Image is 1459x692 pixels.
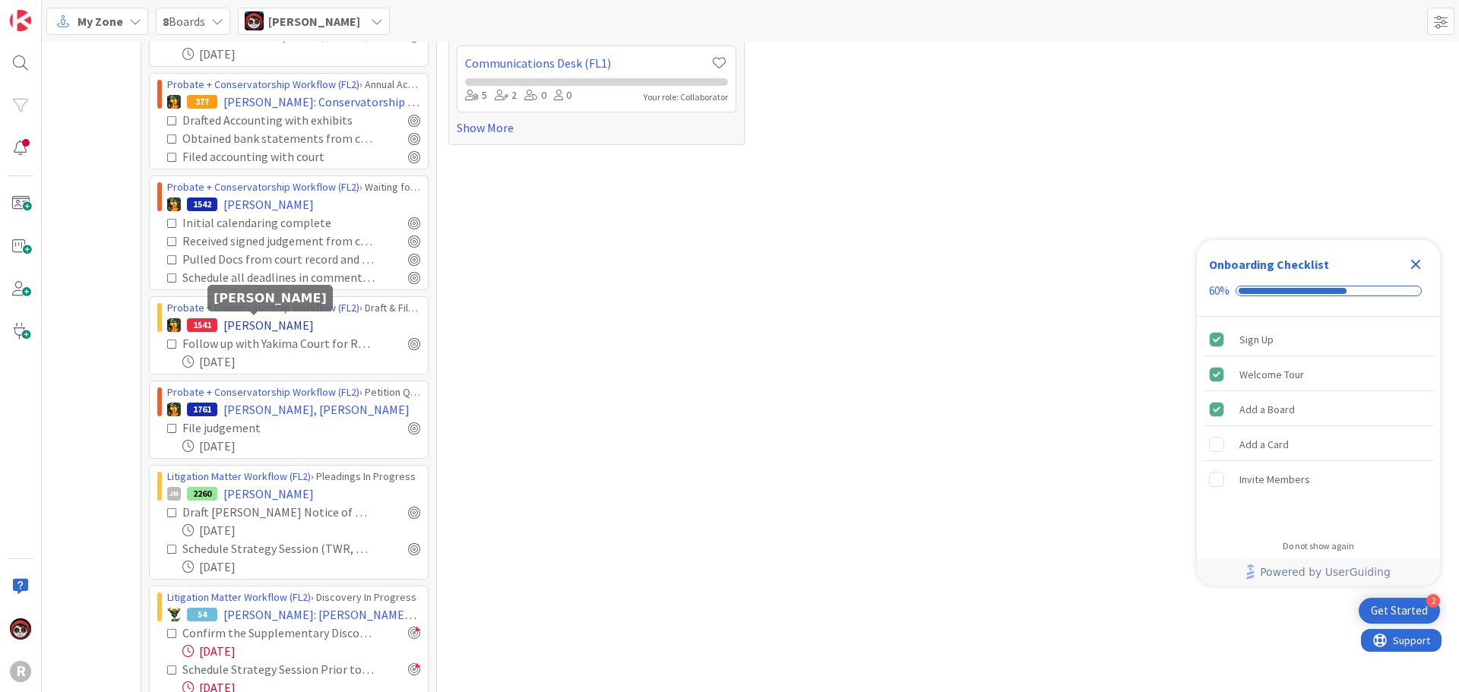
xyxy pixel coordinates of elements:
[32,2,69,21] span: Support
[182,642,420,660] div: [DATE]
[10,661,31,682] div: R
[78,12,123,30] span: My Zone
[167,301,359,314] a: Probate + Conservatorship Workflow (FL2)
[1203,428,1434,461] div: Add a Card is incomplete.
[1239,330,1274,349] div: Sign Up
[10,618,31,640] img: JS
[167,487,181,501] div: JM
[182,660,375,678] div: Schedule Strategy Session Prior to JSC by [DATE]
[167,197,181,211] img: MR
[268,12,360,30] span: [PERSON_NAME]
[214,291,327,305] h5: [PERSON_NAME]
[1359,598,1440,624] div: Open Get Started checklist, remaining modules: 2
[182,250,375,268] div: Pulled Docs from court record and saved to file
[182,213,363,232] div: Initial calendaring complete
[1371,603,1428,618] div: Get Started
[182,419,328,437] div: File judgement
[223,485,314,503] span: [PERSON_NAME]
[245,11,264,30] img: JS
[182,111,374,129] div: Drafted Accounting with exhibits
[187,487,217,501] div: 2260
[1239,470,1310,488] div: Invite Members
[554,87,571,104] div: 0
[167,589,420,605] div: › Discovery In Progress
[1426,594,1440,608] div: 2
[1404,252,1428,276] div: Close Checklist
[465,54,710,72] a: Communications Desk (FL1)
[1197,317,1440,530] div: Checklist items
[182,334,375,352] div: Follow up with Yakima Court for Received Order and Letters
[182,268,375,286] div: Schedule all deadlines in comment and Deadline Checklist [move to P4 Notice Quene]
[167,77,359,91] a: Probate + Conservatorship Workflow (FL2)
[1197,558,1440,586] div: Footer
[167,469,420,485] div: › Pleadings In Progress
[182,232,375,250] div: Received signed judgement from court
[1197,240,1440,586] div: Checklist Container
[167,95,181,109] img: MR
[223,93,420,111] span: [PERSON_NAME]: Conservatorship of [PERSON_NAME]
[1283,540,1354,552] div: Do not show again
[223,316,314,334] span: [PERSON_NAME]
[167,385,359,399] a: Probate + Conservatorship Workflow (FL2)
[1203,393,1434,426] div: Add a Board is complete.
[644,90,728,104] div: Your role: Collaborator
[1209,255,1329,273] div: Onboarding Checklist
[167,469,311,483] a: Litigation Matter Workflow (FL2)
[465,87,487,104] div: 5
[182,558,420,576] div: [DATE]
[1209,284,1428,298] div: Checklist progress: 60%
[182,624,375,642] div: Confirm the Supplementary Discovery Received and Curate
[167,180,359,194] a: Probate + Conservatorship Workflow (FL2)
[167,384,420,400] div: › Petition Queue
[182,539,375,558] div: Schedule Strategy Session (TWR, TM, JS - when Memo is finalized)
[223,605,420,624] span: [PERSON_NAME]: [PERSON_NAME] English
[187,95,217,109] div: 377
[182,45,420,63] div: [DATE]
[182,521,420,539] div: [DATE]
[187,608,217,621] div: 54
[495,87,517,104] div: 2
[167,403,181,416] img: MR
[182,437,420,455] div: [DATE]
[182,147,360,166] div: Filed accounting with court
[10,10,31,31] img: Visit kanbanzone.com
[1239,365,1304,384] div: Welcome Tour
[223,400,410,419] span: [PERSON_NAME], [PERSON_NAME]
[167,318,181,332] img: MR
[1260,563,1391,581] span: Powered by UserGuiding
[163,14,169,29] b: 8
[167,590,311,604] a: Litigation Matter Workflow (FL2)
[457,118,736,137] a: Show More
[1239,400,1295,419] div: Add a Board
[167,77,420,93] div: › Annual Accounting Queue
[223,195,314,213] span: [PERSON_NAME]
[163,12,205,30] span: Boards
[1203,323,1434,356] div: Sign Up is complete.
[187,197,217,211] div: 1542
[167,608,181,621] img: NC
[1239,435,1289,453] div: Add a Card
[167,179,420,195] div: › Waiting for Hearing / Order
[182,352,420,371] div: [DATE]
[187,318,217,332] div: 1541
[167,300,420,316] div: › Draft & File Peitition
[187,403,217,416] div: 1761
[524,87,546,104] div: 0
[182,503,375,521] div: Draft [PERSON_NAME] Notice of Mediation Demand
[1203,463,1434,496] div: Invite Members is incomplete.
[1209,284,1230,298] div: 60%
[182,129,375,147] div: Obtained bank statements from client
[1204,558,1432,586] a: Powered by UserGuiding
[1203,358,1434,391] div: Welcome Tour is complete.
